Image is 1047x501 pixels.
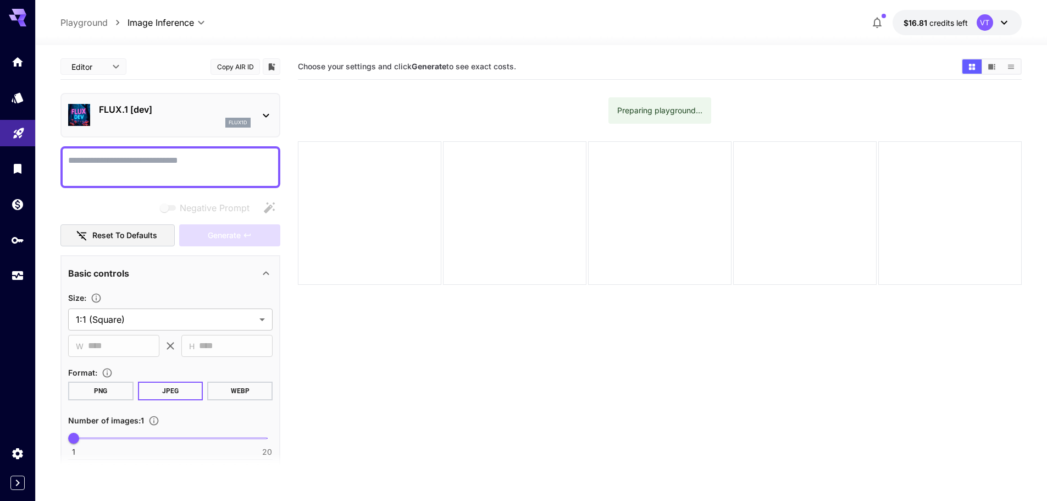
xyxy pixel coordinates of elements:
span: 1:1 (Square) [76,313,255,326]
div: Home [11,55,24,69]
span: H [189,340,195,353]
span: credits left [929,18,968,27]
button: Expand sidebar [10,476,25,490]
p: flux1d [229,119,247,126]
div: Settings [11,447,24,460]
div: Wallet [11,197,24,211]
div: API Keys [11,233,24,247]
span: $16.81 [904,18,929,27]
button: Choose the file format for the output image. [97,367,117,378]
button: Specify how many images to generate in a single request. Each image generation will be charged se... [144,415,164,426]
button: JPEG [138,382,203,400]
div: Preparing playground... [617,101,702,120]
button: WEBP [207,382,273,400]
p: FLUX.1 [dev] [99,103,251,116]
span: Editor [71,61,106,73]
button: Show media in video view [982,59,1001,74]
div: Library [11,162,24,175]
span: Image Inference [128,16,194,29]
button: Show media in grid view [962,59,982,74]
button: $16.81226VT [893,10,1022,35]
span: Choose your settings and click to see exact costs. [298,62,516,71]
div: Show media in grid viewShow media in video viewShow media in list view [961,58,1022,75]
p: Basic controls [68,267,129,280]
nav: breadcrumb [60,16,128,29]
button: Adjust the dimensions of the generated image by specifying its width and height in pixels, or sel... [86,293,106,304]
span: 20 [262,447,272,458]
span: Negative Prompt [180,201,250,214]
b: Generate [412,62,446,71]
span: Size : [68,293,86,302]
div: FLUX.1 [dev]flux1d [68,98,273,132]
span: Negative prompts are not compatible with the selected model. [158,201,258,214]
div: Usage [11,269,24,283]
a: Playground [60,16,108,29]
button: PNG [68,382,134,400]
div: VT [977,14,993,31]
div: Playground [12,123,25,137]
div: Basic controls [68,260,273,287]
div: $16.81226 [904,17,968,29]
button: Add to library [267,60,276,73]
button: Copy AIR ID [210,59,260,75]
span: W [76,340,84,353]
span: Number of images : 1 [68,416,144,425]
span: Format : [68,368,97,377]
button: Show media in list view [1001,59,1021,74]
div: Models [11,91,24,104]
